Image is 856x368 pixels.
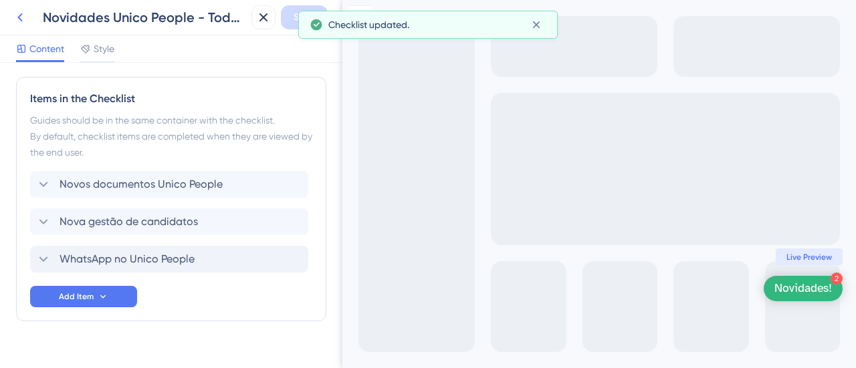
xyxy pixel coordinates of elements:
span: WhatsApp no Unico People [60,251,195,267]
span: Add Item [59,291,94,302]
div: Guides should be in the same container with the checklist. By default, checklist items are comple... [30,112,312,160]
span: Live Preview [444,252,490,262]
div: Open Novidades! checklist, remaining modules: 2 [421,276,500,301]
div: 2 [488,272,500,285]
span: Nova gestão de candidatos [60,214,198,230]
div: Items in the Checklist [30,91,312,107]
button: Save [281,5,328,29]
span: Checklist updated. [328,17,409,33]
span: Style [94,41,114,57]
div: Novidades Unico People - Todos menos Capta e Arcos [43,8,246,27]
div: Novidades! [432,281,490,296]
span: Novos documentos Unico People [60,176,223,192]
span: Save [294,9,315,25]
button: Add Item [30,286,137,307]
span: Content [29,41,64,57]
